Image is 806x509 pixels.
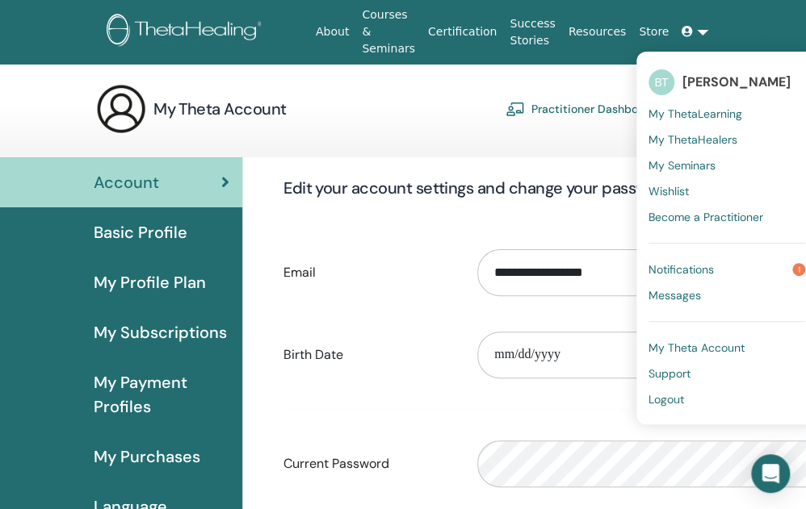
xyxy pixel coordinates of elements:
img: chalkboard-teacher.svg [506,102,525,116]
label: Current Password [271,449,465,479]
a: Success Stories [503,9,561,56]
span: Basic Profile [94,220,187,244]
span: Logout [649,392,684,407]
a: My Theta Account [649,335,805,361]
h3: My Theta Account [153,98,286,120]
span: My Profile Plan [94,270,206,294]
a: Logout [649,386,805,412]
span: ВТ [649,69,674,95]
span: My Seminars [649,158,716,173]
a: Store [632,17,675,47]
span: My Payment Profiles [94,370,229,419]
span: 1 [792,263,805,276]
a: My Seminars [649,152,805,178]
label: Birth Date [271,340,465,370]
div: Open Intercom Messenger [751,454,790,493]
span: My Theta Account [649,340,745,355]
a: My ThetaLearning [649,101,805,127]
span: My ThetaHealers [649,132,737,147]
img: logo.png [107,14,267,50]
a: Resources [562,17,633,47]
a: Support [649,361,805,386]
span: My ThetaLearning [649,106,742,121]
span: My Purchases [94,444,200,469]
span: Account [94,170,159,194]
span: My Subscriptions [94,320,227,344]
a: ВТ[PERSON_NAME] [649,64,805,101]
span: Become a Practitioner [649,210,763,224]
label: Email [271,257,465,288]
span: Messages [649,288,701,302]
span: Notifications [649,262,714,277]
a: Practitioner Dashboard [506,96,656,122]
span: Wishlist [649,184,689,198]
a: Messages [649,282,805,308]
a: My ThetaHealers [649,127,805,152]
img: generic-user-icon.jpg [95,83,147,135]
span: [PERSON_NAME] [682,73,791,90]
a: Notifications1 [649,257,805,282]
a: Become a Practitioner [649,204,805,230]
a: About [309,17,355,47]
span: Support [649,366,691,381]
a: Certification [422,17,503,47]
a: Wishlist [649,178,805,204]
